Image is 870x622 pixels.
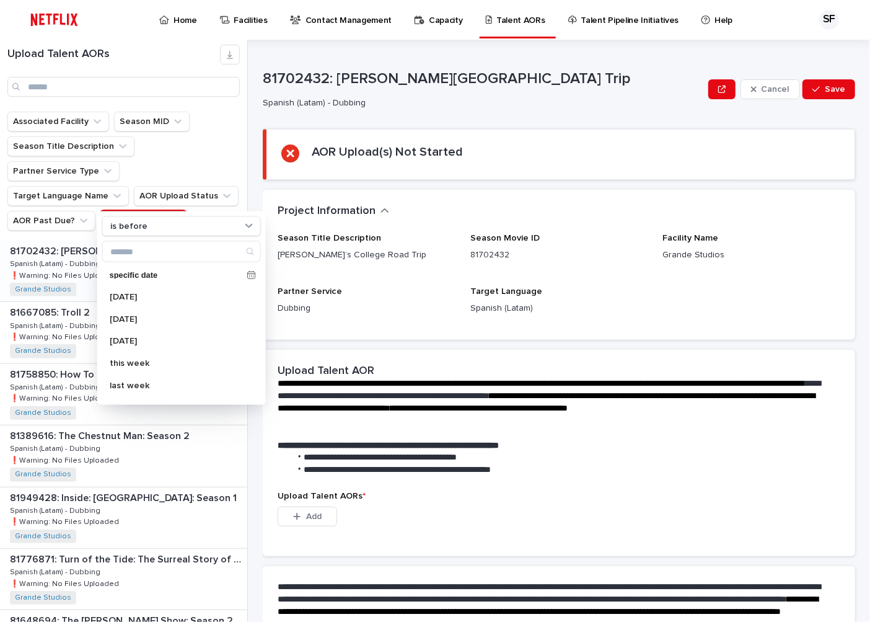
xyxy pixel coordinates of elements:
h2: Project Information [278,205,376,218]
a: Grande Studios [15,532,71,541]
div: specific date [102,266,261,285]
p: [DATE] [110,293,241,301]
button: Partner Service Type [7,161,120,181]
p: [DATE] [110,337,241,346]
p: 81949428: Inside: [GEOGRAPHIC_DATA]: Season 1 [10,490,239,504]
span: Season Title Description [278,234,381,242]
p: ❗️Warning: No Files Uploaded [10,331,121,342]
p: Grande Studios [662,249,840,262]
input: Search [7,77,240,97]
h2: AOR Upload(s) Not Started [312,144,463,159]
p: 81702432: [PERSON_NAME][GEOGRAPHIC_DATA] Trip [263,70,703,88]
p: [DATE] [110,315,241,324]
span: Season Movie ID [470,234,540,242]
p: Spanish (Latam) [470,302,648,315]
span: Target Language [470,287,542,296]
button: Project Information [278,205,389,218]
p: ❗️Warning: No Files Uploaded [10,515,121,526]
p: Spanish (Latam) - Dubbing [10,381,103,392]
a: Grande Studios [15,285,71,294]
span: Facility Name [662,234,718,242]
button: Season MID [114,112,190,131]
p: Spanish (Latam) - Dubbing [10,442,103,453]
p: ❗️Warning: No Files Uploaded [10,392,121,403]
p: 81702432 [470,249,648,262]
p: ❗️Warning: No Files Uploaded [10,269,121,280]
input: Search [103,242,260,262]
div: SF [819,10,839,30]
button: Season Title Description [7,136,134,156]
p: 81758850: How To Get To Heaven From Belfast: Season 1 [10,367,245,381]
a: Grande Studios [15,347,71,355]
p: is before [110,221,147,231]
p: Spanish (Latam) - Dubbing [10,504,103,515]
p: this week [110,360,241,368]
h2: Upload Talent AOR [278,365,374,378]
p: Spanish (Latam) - Dubbing [10,257,103,269]
span: Save [825,85,845,94]
button: AOR Upload Status [134,186,239,206]
button: Target Language Name [7,186,129,206]
p: [PERSON_NAME]’s College Road Trip [278,249,455,262]
a: Grande Studios [15,409,71,417]
span: Add [306,512,322,521]
p: ❗️Warning: No Files Uploaded [10,577,121,589]
button: Associated Facility [7,112,109,131]
p: 81776871: Turn of the Tide: The Surreal Story of Rabo de Peixe [10,551,245,566]
p: specific date [110,271,242,279]
p: Spanish (Latam) - Dubbing [263,98,698,109]
p: ❗️Warning: No Files Uploaded [10,454,121,465]
img: ifQbXi3ZQGMSEF7WDB7W [25,7,84,32]
span: Cancel [762,85,789,94]
p: Spanish (Latam) - Dubbing [10,566,103,577]
span: Partner Service [278,287,342,296]
span: Upload Talent AORs [278,492,366,500]
p: Dubbing [278,302,455,315]
p: last week [110,382,241,391]
button: Add [278,507,337,526]
h1: Upload Talent AORs [7,48,220,61]
div: Search [102,241,261,262]
a: Grande Studios [15,470,71,479]
a: Grande Studios [15,593,71,602]
p: Spanish (Latam) - Dubbing [10,319,103,331]
p: 81667085: Troll 2 [10,304,92,319]
button: AOR Past Due? [7,211,95,231]
p: 81389616: The Chestnut Man: Season 2 [10,428,192,442]
button: Save [802,79,855,99]
p: 81702432: [PERSON_NAME][GEOGRAPHIC_DATA] Trip [10,243,242,257]
button: Cancel [740,79,800,99]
